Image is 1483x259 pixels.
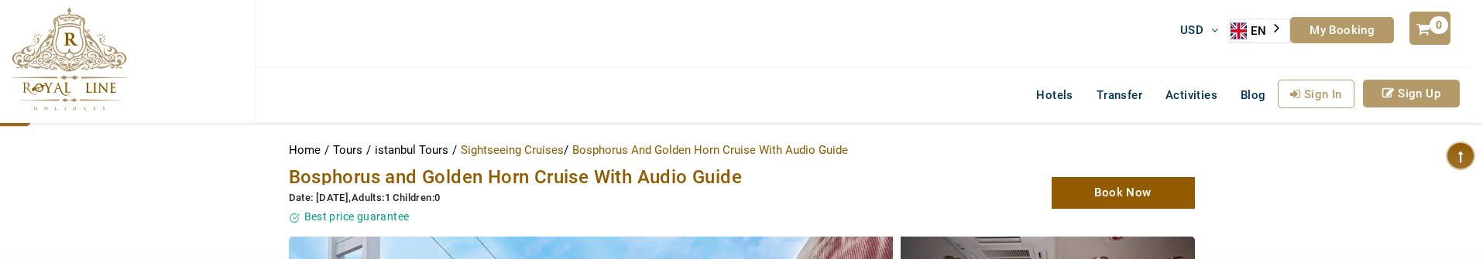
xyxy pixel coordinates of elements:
li: Bosphorus And Golden Horn Cruise With Audio Guide [572,138,848,162]
a: Transfer [1085,80,1154,111]
span: Best price guarantee [304,210,410,223]
a: Activities [1154,80,1229,111]
span: Date: [DATE] [289,192,349,203]
span: Children:0 [393,192,440,203]
a: Sign Up [1363,80,1460,107]
div: , [289,191,885,206]
a: Book Now [1052,177,1195,209]
span: 0 [1430,16,1448,34]
a: My Booking [1290,17,1394,43]
span: Adults:1 [352,192,390,203]
li: Sightseeing Cruises [461,138,568,162]
div: Language [1230,19,1290,43]
span: USD [1180,23,1203,37]
aside: Language selected: English [1230,19,1290,43]
span: Blog [1241,88,1266,102]
a: Blog [1229,80,1278,111]
a: 0 [1409,12,1450,45]
a: Home [289,143,324,157]
span: Bosphorus and Golden Horn Cruise With Audio Guide [289,166,743,188]
a: Sign In [1278,80,1354,108]
a: EN [1231,19,1289,43]
a: Tours [333,143,366,157]
a: Hotels [1025,80,1084,111]
a: istanbul Tours [375,143,452,157]
img: The Royal Line Holidays [12,7,127,111]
